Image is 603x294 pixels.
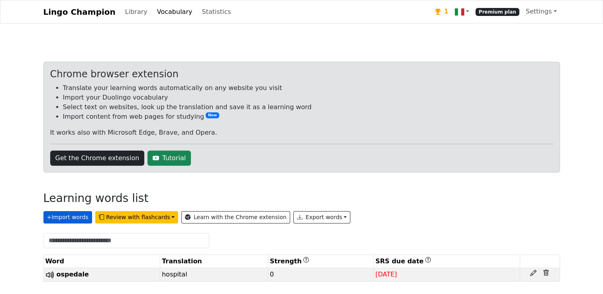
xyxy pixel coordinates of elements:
[160,268,268,282] td: hospital
[475,8,519,16] span: Premium plan
[444,7,448,16] span: 1
[293,211,351,223] button: Export words
[373,255,520,268] th: SRS due date
[43,211,92,223] button: +Import words
[63,102,553,112] li: Select text on websites, look up the translation and save it as a learning word
[472,4,522,20] a: Premium plan
[147,151,191,166] a: Tutorial
[43,4,116,20] a: Lingo Champion
[63,93,553,102] li: Import your Duolingo vocabulary
[43,255,160,268] th: Word
[95,211,178,223] button: Review with flashcards
[432,4,452,20] a: 1
[268,255,373,268] th: Strength
[373,268,520,282] td: [DATE]
[268,268,373,282] td: 0
[455,7,464,17] img: it.svg
[43,192,149,205] h3: Learning words list
[50,128,553,137] p: It works also with Microsoft Edge, Brave, and Opera.
[522,4,560,20] a: Settings
[50,151,145,166] a: Get the Chrome extension
[160,255,268,268] th: Translation
[181,211,290,223] a: Learn with the Chrome extension
[63,112,553,122] li: Import content from web pages for studying
[198,4,234,20] a: Statistics
[154,4,196,20] a: Vocabulary
[50,69,553,80] div: Chrome browser extension
[43,212,95,219] a: +Import words
[63,83,553,93] li: Translate your learning words automatically on any website you visit
[206,112,219,118] span: New
[122,4,151,20] a: Library
[57,270,89,278] span: ospedale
